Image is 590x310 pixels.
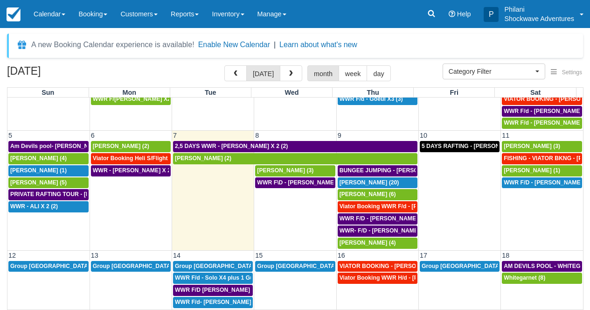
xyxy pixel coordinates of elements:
[7,7,21,21] img: checkfront-main-nav-mini-logo.png
[279,41,357,49] a: Learn about what's new
[173,273,253,284] a: WWR F/d - Solo X4 plus 1 Guide (4)
[502,94,582,105] a: VIATOR BOOKING - [PERSON_NAME] 2 (2)
[10,203,58,210] span: WWR - ALI X 2 (2)
[340,240,396,246] span: [PERSON_NAME] (4)
[422,263,513,269] span: Group [GEOGRAPHIC_DATA] (18)
[443,63,545,79] button: Category Filter
[340,179,399,186] span: [PERSON_NAME] (20)
[484,7,499,22] div: P
[172,132,178,139] span: 7
[8,165,89,176] a: [PERSON_NAME] (1)
[254,252,264,259] span: 15
[254,132,260,139] span: 8
[175,263,266,269] span: Group [GEOGRAPHIC_DATA] (36)
[173,285,253,296] a: WWR F/D [PERSON_NAME] [PERSON_NAME] GROVVE X2 (1)
[340,275,479,281] span: Viator Booking WWR H/d - [PERSON_NAME] X 4 (4)
[91,141,171,152] a: [PERSON_NAME] (2)
[31,39,194,50] div: A new Booking Calendar experience is available!
[173,141,417,152] a: 2,5 DAYS WWR - [PERSON_NAME] X 2 (2)
[367,65,390,81] button: day
[419,132,428,139] span: 10
[457,10,471,18] span: Help
[122,89,136,96] span: Mon
[90,252,99,259] span: 13
[338,261,417,272] a: VIATOR BOOKING - [PERSON_NAME] X 4 (4)
[257,179,354,186] span: WWR F\D - [PERSON_NAME] X 3 (3)
[175,299,295,305] span: WWR F/d- [PERSON_NAME] Group X 30 (30)
[93,96,180,102] span: WWR F/[PERSON_NAME] X2 (2)
[175,155,231,162] span: [PERSON_NAME] (2)
[91,261,171,272] a: Group [GEOGRAPHIC_DATA] (18)
[504,143,560,149] span: [PERSON_NAME] (3)
[8,201,89,212] a: WWR - ALI X 2 (2)
[257,167,313,174] span: [PERSON_NAME] (3)
[8,153,89,164] a: [PERSON_NAME] (4)
[175,275,271,281] span: WWR F/d - Solo X4 plus 1 Guide (4)
[8,177,89,189] a: [PERSON_NAME] (5)
[10,263,102,269] span: Group [GEOGRAPHIC_DATA] (18)
[450,89,458,96] span: Fri
[367,89,379,96] span: Thu
[8,261,89,272] a: Group [GEOGRAPHIC_DATA] (18)
[175,287,343,293] span: WWR F/D [PERSON_NAME] [PERSON_NAME] GROVVE X2 (1)
[420,141,500,152] a: 5 DAYS RAFTING - [PERSON_NAME] X 2 (4)
[449,67,533,76] span: Category Filter
[173,261,253,272] a: Group [GEOGRAPHIC_DATA] (36)
[502,273,582,284] a: Whitegarnet (8)
[340,191,396,197] span: [PERSON_NAME] (6)
[530,89,541,96] span: Sat
[93,167,180,174] span: WWR - [PERSON_NAME] X 2 (2)
[562,69,582,76] span: Settings
[340,215,437,222] span: WWR F/D - [PERSON_NAME] X 4 (4)
[338,273,417,284] a: Viator Booking WWR H/d - [PERSON_NAME] X 4 (4)
[8,189,89,200] a: PRIVATE RAFTING TOUR - [PERSON_NAME] X 5 (5)
[338,213,417,225] a: WWR F/D - [PERSON_NAME] X 4 (4)
[285,89,298,96] span: Wed
[307,65,339,81] button: month
[340,227,433,234] span: WWR- F/D - [PERSON_NAME] 2 (2)
[257,263,348,269] span: Group [GEOGRAPHIC_DATA] (54)
[504,275,545,281] span: Whitegarnet (8)
[502,118,582,129] a: WWR F/d - [PERSON_NAME] (1)
[205,89,216,96] span: Tue
[93,155,240,162] span: Viator Booking Heli S/Flight - [PERSON_NAME] X 1 (1)
[338,225,417,237] a: WWR- F/D - [PERSON_NAME] 2 (2)
[93,143,149,149] span: [PERSON_NAME] (2)
[502,177,582,189] a: WWR F/D - [PERSON_NAME] X1 (1)
[502,141,582,152] a: [PERSON_NAME] (3)
[420,261,500,272] a: Group [GEOGRAPHIC_DATA] (18)
[173,297,253,308] a: WWR F/d- [PERSON_NAME] Group X 30 (30)
[90,132,96,139] span: 6
[338,94,417,105] a: WWR F/d - Goeul X3 (3)
[10,155,67,162] span: [PERSON_NAME] (4)
[7,132,13,139] span: 5
[545,66,588,79] button: Settings
[502,153,582,164] a: FISHING - VIATOR BKNG - [PERSON_NAME] 2 (2)
[501,132,510,139] span: 11
[91,153,171,164] a: Viator Booking Heli S/Flight - [PERSON_NAME] X 1 (1)
[10,179,67,186] span: [PERSON_NAME] (5)
[340,203,526,210] span: Viator Booking WWR F/d - [PERSON_NAME] [PERSON_NAME] X2 (2)
[502,261,582,272] a: AM DEVILS POOL - WHITEGARNET X4 (4)
[502,106,582,117] a: WWR F/d - [PERSON_NAME] X 2 (2)
[7,65,125,83] h2: [DATE]
[91,165,171,176] a: WWR - [PERSON_NAME] X 2 (2)
[338,189,417,200] a: [PERSON_NAME] (6)
[340,263,461,269] span: VIATOR BOOKING - [PERSON_NAME] X 4 (4)
[337,132,342,139] span: 9
[340,167,458,174] span: BUNGEE JUMPING - [PERSON_NAME] 2 (2)
[255,177,335,189] a: WWR F\D - [PERSON_NAME] X 3 (3)
[274,41,276,49] span: |
[175,143,288,149] span: 2,5 DAYS WWR - [PERSON_NAME] X 2 (2)
[338,177,417,189] a: [PERSON_NAME] (20)
[419,252,428,259] span: 17
[449,11,455,17] i: Help
[198,40,270,49] button: Enable New Calendar
[172,252,181,259] span: 14
[8,141,89,152] a: Am Devils pool- [PERSON_NAME] X 2 (2)
[255,165,335,176] a: [PERSON_NAME] (3)
[340,96,403,102] span: WWR F/d - Goeul X3 (3)
[338,165,417,176] a: BUNGEE JUMPING - [PERSON_NAME] 2 (2)
[339,65,368,81] button: week
[338,201,417,212] a: Viator Booking WWR F/d - [PERSON_NAME] [PERSON_NAME] X2 (2)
